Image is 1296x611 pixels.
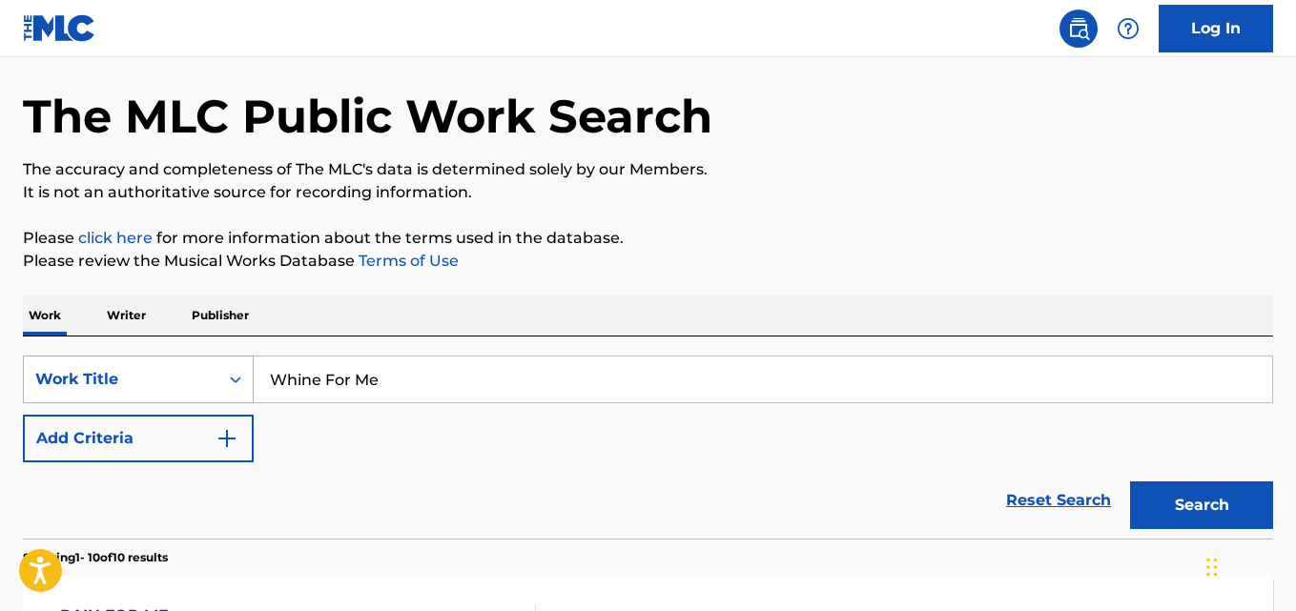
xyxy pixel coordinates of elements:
[1117,17,1140,40] img: help
[1201,519,1296,611] iframe: Chat Widget
[1059,10,1098,48] a: Public Search
[216,427,238,450] img: 9d2ae6d4665cec9f34b9.svg
[1067,17,1090,40] img: search
[186,295,255,336] p: Publisher
[1130,481,1273,529] button: Search
[997,479,1121,521] a: Reset Search
[1159,5,1273,52] a: Log In
[101,295,152,336] p: Writer
[1206,539,1218,596] div: Drag
[23,415,254,462] button: Add Criteria
[78,229,153,247] a: click here
[23,227,1273,250] p: Please for more information about the terms used in the database.
[23,549,168,566] p: Showing 1 - 10 of 10 results
[23,250,1273,273] p: Please review the Musical Works Database
[23,88,712,145] h1: The MLC Public Work Search
[23,14,96,42] img: MLC Logo
[1109,10,1147,48] div: Help
[355,252,459,270] a: Terms of Use
[35,368,207,391] div: Work Title
[23,158,1273,181] p: The accuracy and completeness of The MLC's data is determined solely by our Members.
[23,181,1273,204] p: It is not an authoritative source for recording information.
[23,295,67,336] p: Work
[23,356,1273,539] form: Search Form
